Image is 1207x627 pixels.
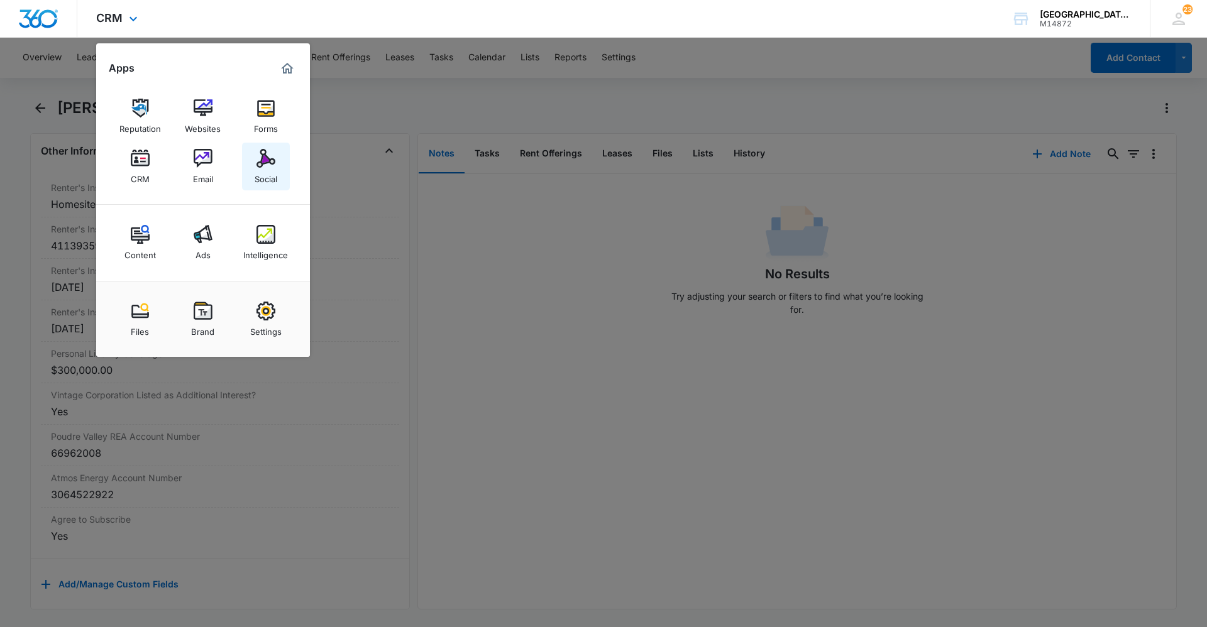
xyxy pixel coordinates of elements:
[1182,4,1193,14] span: 23
[116,219,164,266] a: Content
[185,117,221,134] div: Websites
[250,320,282,337] div: Settings
[242,295,290,343] a: Settings
[1040,9,1132,19] div: account name
[131,320,149,337] div: Files
[179,219,227,266] a: Ads
[255,168,277,184] div: Social
[179,295,227,343] a: Brand
[1182,4,1193,14] div: notifications count
[191,320,214,337] div: Brand
[131,168,150,184] div: CRM
[242,219,290,266] a: Intelligence
[277,58,297,79] a: Marketing 360® Dashboard
[116,92,164,140] a: Reputation
[242,143,290,190] a: Social
[242,92,290,140] a: Forms
[116,295,164,343] a: Files
[196,244,211,260] div: Ads
[119,117,161,134] div: Reputation
[109,62,135,74] h2: Apps
[193,168,213,184] div: Email
[1040,19,1132,28] div: account id
[179,92,227,140] a: Websites
[179,143,227,190] a: Email
[254,117,278,134] div: Forms
[243,244,288,260] div: Intelligence
[124,244,156,260] div: Content
[116,143,164,190] a: CRM
[96,11,123,25] span: CRM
